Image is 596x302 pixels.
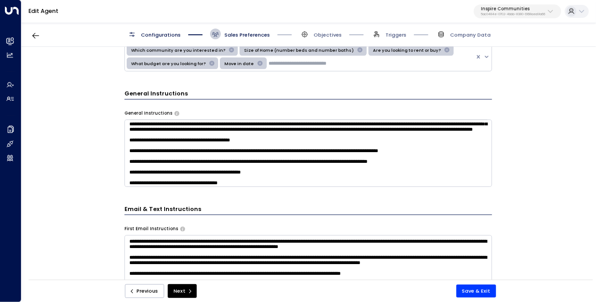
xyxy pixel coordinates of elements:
div: Which community are you interested in? [128,46,227,55]
span: Triggers [385,31,406,38]
button: Previous [125,284,164,298]
div: Remove What budget are you looking for? [207,59,217,68]
div: Are you looking to rent or buy? [370,46,442,55]
button: Provide any specific instructions you want the agent to follow when responding to leads. This app... [174,111,179,116]
h3: Email & Text Instructions [124,205,492,215]
button: Specify instructions for the agent's first email only, such as introductory content, special offe... [180,227,185,231]
span: Sales Preferences [224,31,270,38]
div: Remove Which community are you interested in? [227,46,236,55]
span: Configurations [141,31,181,38]
div: What budget are you looking for? [128,59,207,68]
h3: General Instructions [124,89,492,99]
button: Save & Exit [456,285,497,298]
div: Remove Are you looking to rent or buy? [442,46,452,55]
span: Objectives [314,31,342,38]
button: Next [168,284,197,298]
label: General Instructions [124,110,172,116]
label: First Email Instructions [124,226,178,232]
div: Size of Home (number beds and number baths) [241,46,355,55]
p: 5ac0484e-0702-4bbb-8380-6168aea91a66 [481,12,545,16]
div: Move in date [222,59,255,68]
div: Remove Size of Home (number beds and number baths) [355,46,365,55]
p: Inspire Communities [481,6,545,12]
div: Remove Move in date [255,59,265,68]
span: Company Data [450,31,491,38]
a: Edit Agent [29,7,58,15]
button: Inspire Communities5ac0484e-0702-4bbb-8380-6168aea91a66 [474,4,561,19]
